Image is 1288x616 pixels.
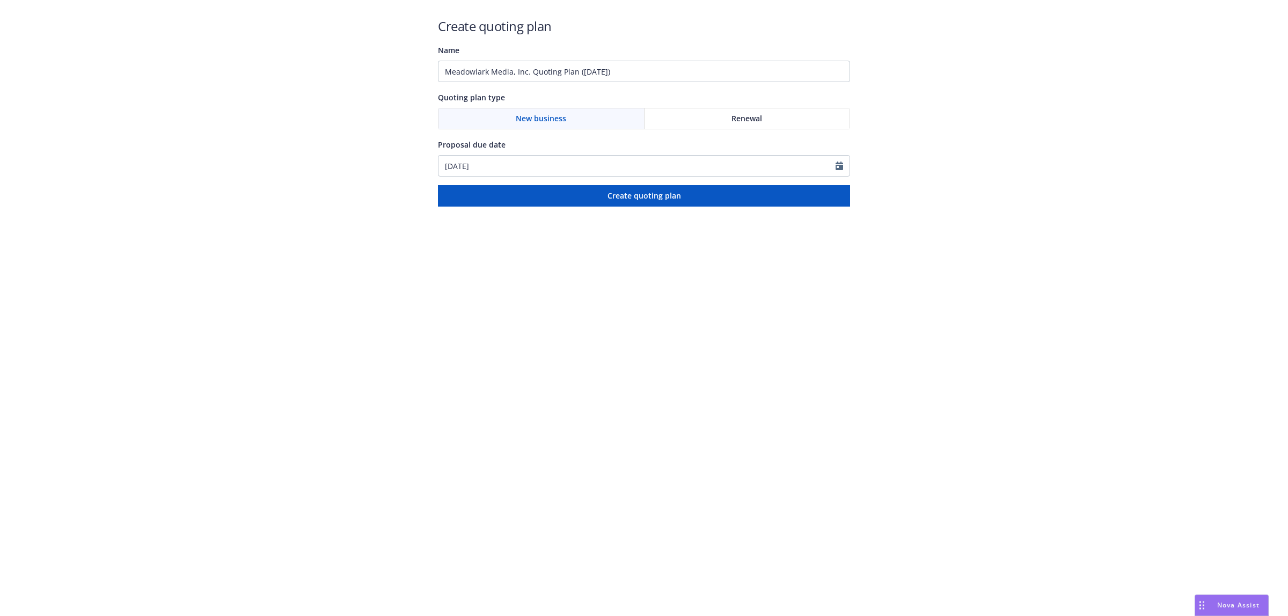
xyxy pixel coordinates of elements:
svg: Calendar [836,162,843,170]
span: Proposal due date [438,140,506,150]
button: Nova Assist [1195,595,1269,616]
input: Quoting plan name [438,61,850,82]
span: Quoting plan type [438,92,505,102]
input: MM/DD/YYYY [438,156,836,176]
button: Create quoting plan [438,185,850,207]
h1: Create quoting plan [438,17,850,35]
span: Nova Assist [1217,600,1260,610]
span: Create quoting plan [608,190,681,201]
div: Drag to move [1195,595,1209,615]
span: Name [438,45,459,55]
span: New business [516,113,566,124]
span: Renewal [731,113,762,124]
